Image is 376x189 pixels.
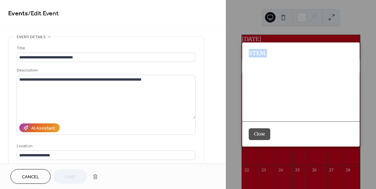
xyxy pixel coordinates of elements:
[249,61,255,70] div: ​
[249,78,255,87] div: ​
[22,174,39,181] span: Cancel
[249,70,255,78] div: ​
[277,71,294,77] span: 7:30pm
[17,67,194,74] div: Description
[275,71,277,77] span: -
[17,45,194,52] div: Title
[28,7,59,20] span: / Edit Event
[258,71,275,77] span: 6:30pm
[31,125,55,132] div: AI Assistant
[249,128,270,140] button: Close
[242,92,360,115] div: Come join us for our general meeting at the [GEOGRAPHIC_DATA] from 6:30-7:30pm.
[17,34,46,40] span: Event details
[19,123,60,132] button: AI Assistant
[8,7,28,20] a: Events
[258,78,353,87] span: [PERSON_NAME][GEOGRAPHIC_DATA]
[258,61,275,70] span: [DATE]
[10,169,51,184] button: Cancel
[17,143,194,150] div: Location
[242,49,360,57] div: STEM Booster Club General meeting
